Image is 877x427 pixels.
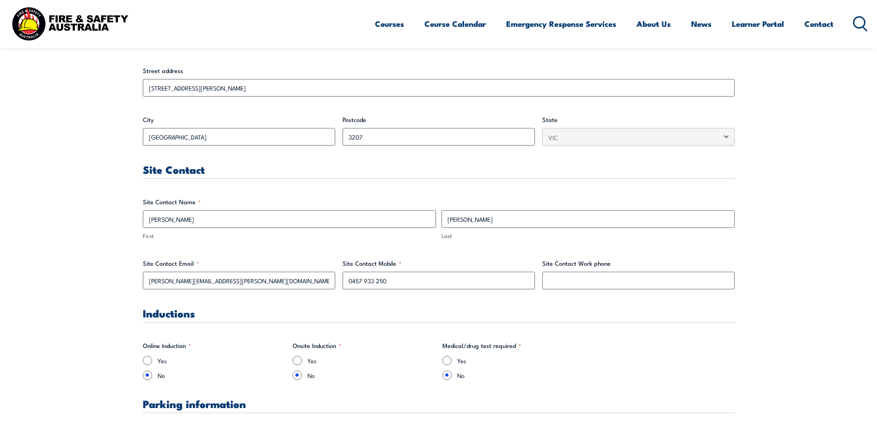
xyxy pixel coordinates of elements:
[343,115,535,124] label: Postcode
[732,12,784,36] a: Learner Portal
[143,197,201,207] legend: Site Contact Name
[457,356,585,365] label: Yes
[158,356,285,365] label: Yes
[542,115,735,124] label: State
[143,66,735,75] label: Street address
[143,115,335,124] label: City
[375,12,404,36] a: Courses
[143,308,735,318] h3: Inductions
[143,232,436,240] label: First
[804,12,834,36] a: Contact
[143,259,335,268] label: Site Contact Email
[158,371,285,380] label: No
[691,12,711,36] a: News
[307,356,435,365] label: Yes
[442,232,735,240] label: Last
[293,341,341,350] legend: Onsite Induction
[637,12,671,36] a: About Us
[542,259,735,268] label: Site Contact Work phone
[343,259,535,268] label: Site Contact Mobile
[143,341,191,350] legend: Online Induction
[457,371,585,380] label: No
[307,371,435,380] label: No
[143,398,735,409] h3: Parking information
[143,164,735,175] h3: Site Contact
[424,12,486,36] a: Course Calendar
[442,341,521,350] legend: Medical/drug test required
[506,12,616,36] a: Emergency Response Services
